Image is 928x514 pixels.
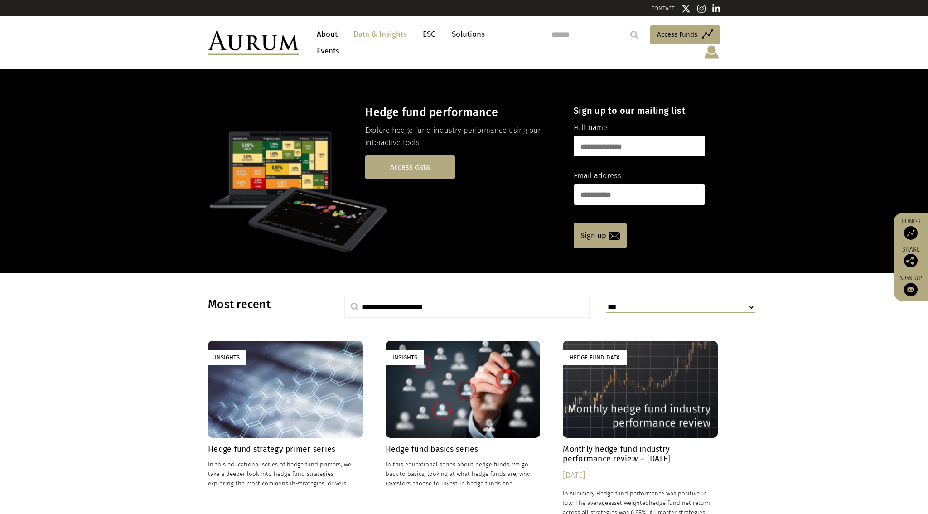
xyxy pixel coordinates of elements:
[208,350,246,365] div: Insights
[898,247,923,267] div: Share
[608,499,649,506] span: asset-weighted
[386,460,541,488] p: In this educational series about hedge funds, we go back to basics, looking at what hedge funds a...
[563,350,627,365] div: Hedge Fund Data
[365,155,455,179] a: Access data
[574,223,627,248] a: Sign up
[418,26,440,43] a: ESG
[285,480,324,487] span: sub-strategies
[651,5,675,12] a: CONTACT
[898,274,923,296] a: Sign up
[351,303,359,311] img: search.svg
[365,125,558,149] p: Explore hedge fund industry performance using our interactive tools.
[208,298,321,311] h3: Most recent
[657,29,697,40] span: Access Funds
[208,445,363,454] h4: Hedge fund strategy primer series
[349,26,411,43] a: Data & Insights
[898,218,923,240] a: Funds
[563,445,718,464] h4: Monthly hedge fund industry performance review – [DATE]
[365,106,558,119] h3: Hedge fund performance
[904,254,918,267] img: Share this post
[712,4,720,13] img: Linkedin icon
[574,105,705,116] h4: Sign up to our mailing list
[697,4,706,13] img: Instagram icon
[208,460,363,488] p: In this educational series of hedge fund primers, we take a deeper look into hedge fund strategie...
[681,4,691,13] img: Twitter icon
[386,445,541,454] h4: Hedge fund basics series
[574,122,607,134] label: Full name
[208,30,299,55] img: Aurum
[904,226,918,240] img: Access Funds
[563,469,718,482] div: [DATE]
[386,350,424,365] div: Insights
[447,26,489,43] a: Solutions
[574,170,621,182] label: Email address
[609,232,620,240] img: email-icon
[650,25,720,44] a: Access Funds
[312,26,342,43] a: About
[703,44,720,60] img: account-icon.svg
[625,26,643,44] input: Submit
[312,43,339,59] a: Events
[904,283,918,296] img: Sign up to our newsletter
